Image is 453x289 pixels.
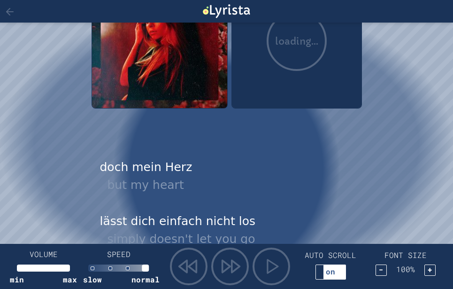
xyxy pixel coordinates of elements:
[316,266,345,277] div: on
[107,230,353,248] div: simply doesn't let you go
[92,152,362,202] div: doch mein Herz
[389,264,422,275] span: 100 %
[379,265,384,274] span: −
[305,250,356,261] h4: AUTO SCROLL
[83,274,102,285] span: slow
[384,250,427,261] h4: FONT SIZE
[63,274,77,285] span: max
[107,176,353,194] div: but my heart
[131,274,160,285] span: normal
[92,249,146,260] h4: SPEED
[10,274,24,285] span: min
[428,265,432,274] span: +
[267,11,327,71] button: loading...
[17,249,70,260] h4: VOLUME
[376,265,387,276] button: −
[92,206,362,256] div: lässt dich einfach nicht los
[424,265,436,276] button: +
